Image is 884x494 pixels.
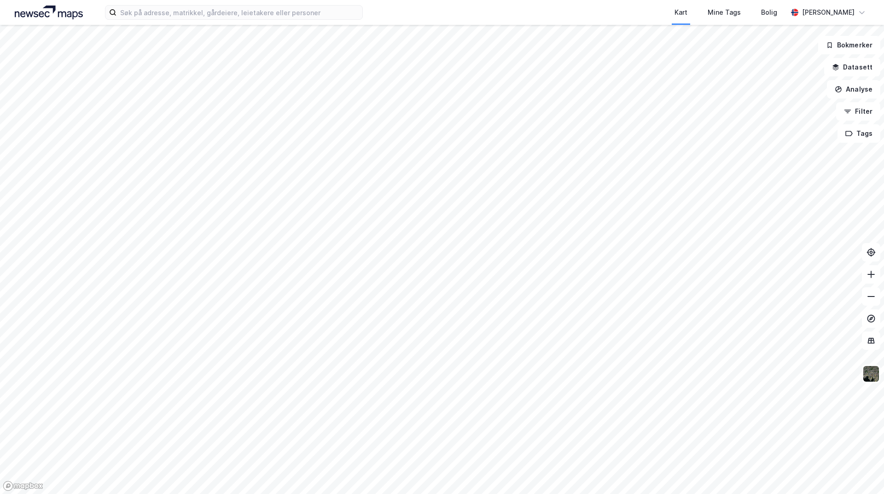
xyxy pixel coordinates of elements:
[837,124,880,143] button: Tags
[708,7,741,18] div: Mine Tags
[838,450,884,494] div: Kontrollprogram for chat
[818,36,880,54] button: Bokmerker
[3,481,43,491] a: Mapbox homepage
[836,102,880,121] button: Filter
[827,80,880,99] button: Analyse
[824,58,880,76] button: Datasett
[761,7,777,18] div: Bolig
[675,7,687,18] div: Kart
[862,365,880,383] img: 9k=
[116,6,362,19] input: Søk på adresse, matrikkel, gårdeiere, leietakere eller personer
[802,7,855,18] div: [PERSON_NAME]
[15,6,83,19] img: logo.a4113a55bc3d86da70a041830d287a7e.svg
[838,450,884,494] iframe: Chat Widget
